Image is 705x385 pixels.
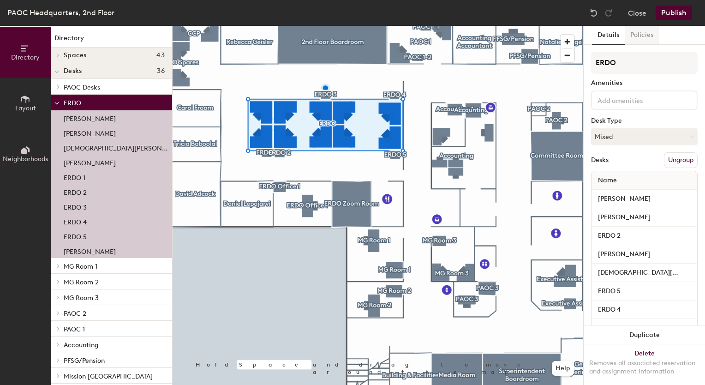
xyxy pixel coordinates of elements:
[591,128,698,145] button: Mixed
[64,67,82,75] span: Desks
[64,373,153,380] span: Mission [GEOGRAPHIC_DATA]
[589,359,699,376] div: Removes all associated reservation and assignment information
[591,156,609,164] div: Desks
[64,84,100,91] span: PAOC Desks
[64,99,81,107] span: ERDO
[593,172,621,189] span: Name
[593,303,695,316] input: Unnamed desk
[64,278,99,286] span: MG Room 2
[593,229,695,242] input: Unnamed desk
[584,326,705,344] button: Duplicate
[64,294,99,302] span: MG Room 3
[593,285,695,298] input: Unnamed desk
[592,26,625,45] button: Details
[64,142,170,152] p: [DEMOGRAPHIC_DATA][PERSON_NAME]
[596,94,679,105] input: Add amenities
[64,310,86,318] span: PAOC 2
[664,152,698,168] button: Ungroup
[64,341,98,349] span: Accounting
[64,171,85,182] p: ERDO 1
[64,263,97,271] span: MG Room 1
[593,211,695,224] input: Unnamed desk
[156,52,165,59] span: 43
[591,79,698,87] div: Amenities
[64,325,85,333] span: PAOC 1
[157,67,165,75] span: 36
[7,7,114,18] div: PAOC Headquarters, 2nd Floor
[64,201,87,211] p: ERDO 3
[64,156,116,167] p: [PERSON_NAME]
[64,112,116,123] p: [PERSON_NAME]
[64,52,87,59] span: Spaces
[15,104,36,112] span: Layout
[628,6,646,20] button: Close
[552,361,574,376] button: Help
[584,344,705,385] button: DeleteRemoves all associated reservation and assignment information
[11,54,40,61] span: Directory
[64,186,87,197] p: ERDO 2
[64,127,116,138] p: [PERSON_NAME]
[593,266,695,279] input: Unnamed desk
[589,8,598,18] img: Undo
[593,248,695,261] input: Unnamed desk
[64,245,116,256] p: [PERSON_NAME]
[604,8,613,18] img: Redo
[3,155,48,163] span: Neighborhoods
[591,117,698,125] div: Desk Type
[593,192,695,205] input: Unnamed desk
[64,216,87,226] p: ERDO 4
[64,357,105,365] span: PFSG/Pension
[64,230,87,241] p: ERDO 5
[625,26,659,45] button: Policies
[593,322,695,335] input: Unnamed desk
[51,33,172,48] h1: Directory
[656,6,692,20] button: Publish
